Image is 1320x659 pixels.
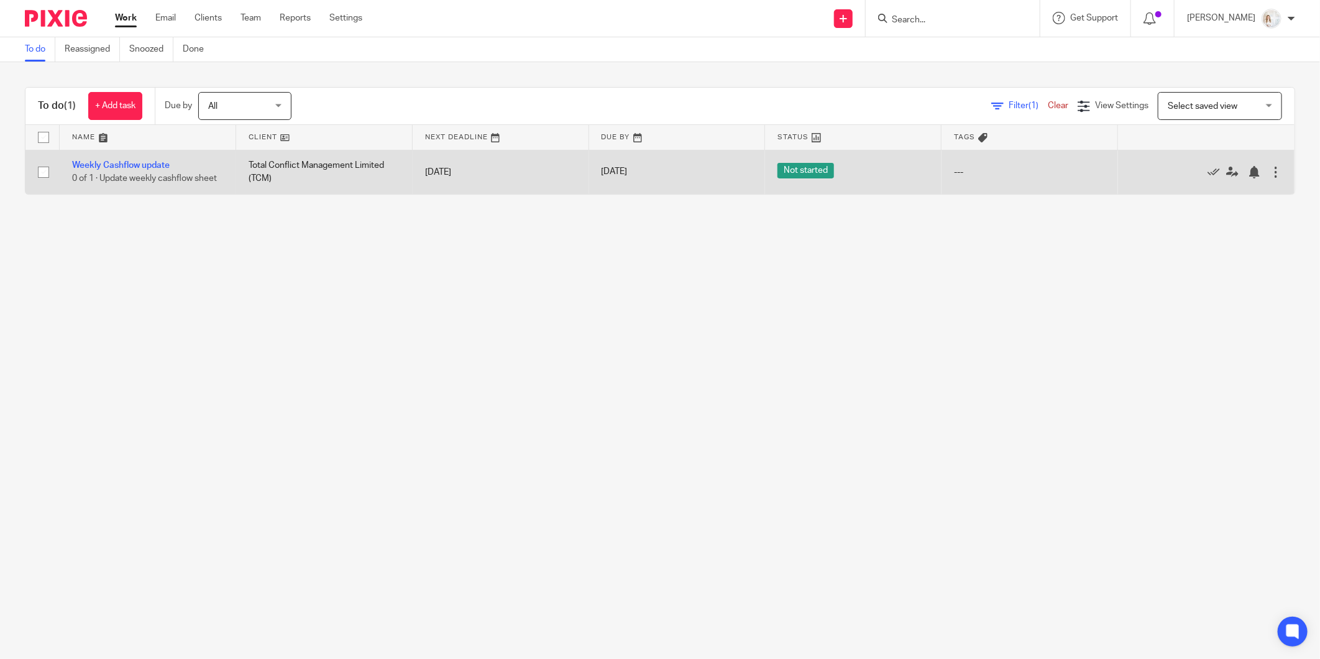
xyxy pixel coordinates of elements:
a: To do [25,37,55,62]
span: Not started [777,163,834,178]
a: Mark as done [1208,166,1226,178]
td: [DATE] [413,150,589,194]
a: Done [183,37,213,62]
span: Filter [1009,101,1048,110]
span: 0 of 1 · Update weekly cashflow sheet [72,174,217,183]
a: Settings [329,12,362,24]
span: [DATE] [602,168,628,177]
span: Select saved view [1168,102,1237,111]
a: Reassigned [65,37,120,62]
a: Work [115,12,137,24]
img: Image.jpeg [1262,9,1281,29]
a: + Add task [88,92,142,120]
span: (1) [1029,101,1038,110]
span: Get Support [1070,14,1118,22]
a: Clear [1048,101,1068,110]
a: Reports [280,12,311,24]
span: All [208,102,218,111]
a: Team [241,12,261,24]
h1: To do [38,99,76,113]
a: Email [155,12,176,24]
input: Search [891,15,1002,26]
span: (1) [64,101,76,111]
div: --- [954,166,1106,178]
p: [PERSON_NAME] [1187,12,1255,24]
span: Tags [954,134,975,141]
img: Pixie [25,10,87,27]
a: Weekly Cashflow update [72,161,170,170]
a: Clients [195,12,222,24]
td: Total Conflict Management Limited (TCM) [236,150,413,194]
p: Due by [165,99,192,112]
span: View Settings [1095,101,1148,110]
a: Snoozed [129,37,173,62]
